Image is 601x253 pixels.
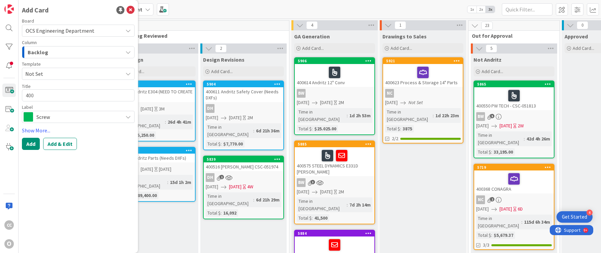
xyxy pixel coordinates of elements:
[295,58,374,64] div: 5906
[313,214,329,222] div: 41,500
[117,115,165,129] div: Time in [GEOGRAPHIC_DATA]
[254,196,281,203] div: 6d 21h 29m
[312,214,313,222] span: :
[474,56,502,63] span: Not Andritz
[477,82,554,87] div: 5865
[14,1,31,9] span: Support
[313,125,338,132] div: $25.025.00
[221,209,222,217] span: :
[295,141,374,176] div: 5885400575 STEEL DYNAMICS E331D [PERSON_NAME]
[395,21,406,29] span: 1
[385,89,394,98] div: NC
[302,45,324,51] span: Add Card...
[115,147,196,202] a: 5907400615 Andritz Parts (Needs DXFs)[DATE][DATE][DATE]Time in [GEOGRAPHIC_DATA]:15d 1h 2mTotal $...
[565,33,588,40] span: Approved
[400,125,401,132] span: :
[297,89,306,98] div: BW
[348,201,372,209] div: 7d 2h 14m
[474,164,554,193] div: 5719400368 CONAGRA
[491,231,492,239] span: :
[207,82,283,87] div: 5904
[311,180,315,184] span: 3
[490,197,494,201] span: 2
[22,105,33,109] span: Label
[474,81,554,87] div: 5865
[118,82,195,87] div: 5889
[204,81,283,102] div: 5904400611 Andritz Safety Cover (Needs DXFs)
[306,21,318,29] span: 4
[206,183,218,190] span: [DATE]
[474,164,554,250] a: 5719400368 CONAGRANC[DATE][DATE]6DTime in [GEOGRAPHIC_DATA]:115d 6h 34mTotal $:$5,679.373/3
[22,40,37,45] span: Column
[474,170,554,193] div: 400368 CONAGRA
[476,205,489,213] span: [DATE]
[385,99,398,106] span: [DATE]
[499,122,512,129] span: [DATE]
[206,123,253,138] div: Time in [GEOGRAPHIC_DATA]
[382,57,463,144] a: 5921400623 Process & Storage 14" PartsNC[DATE]Not SetTime in [GEOGRAPHIC_DATA]:1d 22h 23mTotal $:...
[221,140,222,148] span: :
[476,131,524,146] div: Time in [GEOGRAPHIC_DATA]
[298,231,374,236] div: 5884
[472,32,551,39] span: Out for Approval
[586,210,593,216] div: 4
[141,105,153,113] span: [DATE]
[294,140,375,224] a: 5885400575 STEEL DYNAMICS E331D [PERSON_NAME]BW[DATE][DATE]2MTime in [GEOGRAPHIC_DATA]:7d 2h 14mT...
[115,154,195,162] div: 400615 Andritz Parts (Needs DXFs)
[573,45,594,51] span: Add Card...
[295,178,374,187] div: BW
[338,188,344,195] div: 2M
[348,112,372,119] div: 1d 2h 53m
[211,68,233,74] span: Add Card...
[22,62,41,66] span: Template
[312,125,313,132] span: :
[477,6,486,13] span: 2x
[482,68,503,74] span: Add Card...
[222,209,238,217] div: 16,092
[577,21,588,29] span: 0
[22,138,40,150] button: Add
[476,112,485,121] div: BW
[297,125,312,132] div: Total $
[297,178,306,187] div: BW
[502,3,552,15] input: Quick Filter...
[474,164,554,170] div: 5719
[25,69,118,78] span: Not Set
[204,104,283,113] div: DH
[204,156,283,162] div: 5839
[22,19,34,23] span: Board
[115,87,195,102] div: 400582 Andritz E304 (NEED TO CREATE DXFS)
[522,218,552,226] div: 115d 6h 34m
[483,242,489,249] span: 3/3
[562,214,587,220] div: Get Started
[474,195,554,204] div: NC
[383,58,463,64] div: 5921
[295,230,374,236] div: 5884
[22,46,135,58] button: Backlog
[220,175,224,179] span: 1
[203,56,245,63] span: Design Revisions
[383,58,463,87] div: 5921400623 Process & Storage 14" Parts
[492,148,515,156] div: 33,195.00
[247,114,253,121] div: 2M
[115,148,195,162] div: 5907400615 Andritz Parts (Needs DXFs)
[477,165,554,170] div: 5719
[204,162,283,171] div: 400516 [PERSON_NAME] CSC-051974
[4,220,14,230] div: CC
[118,148,195,153] div: 5907
[474,81,554,110] div: 5865400550 PW TECH - CSC-051813
[203,81,284,150] a: 5904400611 Andritz Safety Cover (Needs DXFs)DH[DATE][DATE]2MTime in [GEOGRAPHIC_DATA]:6d 21h 36mT...
[133,131,156,139] div: 25,250.00
[141,166,153,173] span: [DATE]
[253,127,254,134] span: :
[518,122,524,129] div: 2W
[166,118,193,126] div: 26d 4h 41m
[206,114,218,121] span: [DATE]
[204,87,283,102] div: 400611 Andritz Safety Cover (Needs DXFs)
[206,104,214,113] div: DH
[467,6,477,13] span: 1x
[113,32,281,39] span: Engineering Reviewed
[474,112,554,121] div: BW
[253,196,254,203] span: :
[385,108,433,123] div: Time in [GEOGRAPHIC_DATA]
